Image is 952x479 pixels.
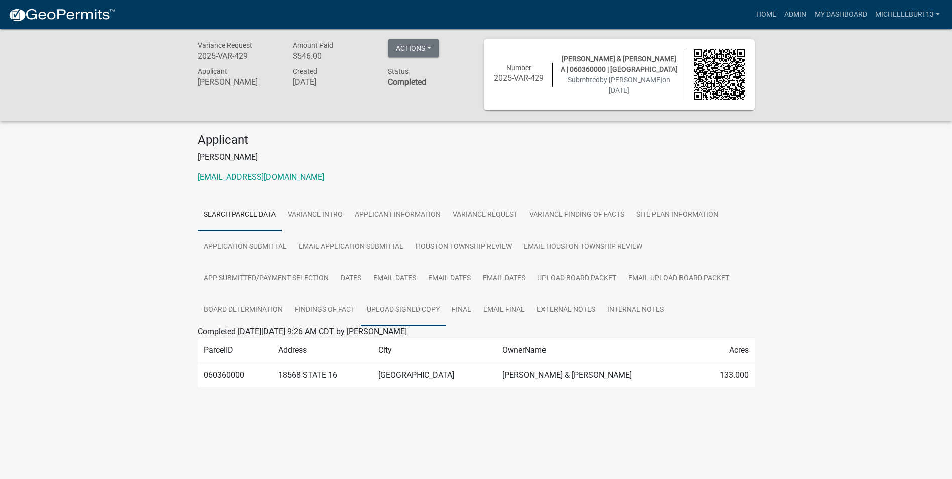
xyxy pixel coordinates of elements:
[335,263,367,295] a: DATES
[780,5,810,24] a: Admin
[361,294,446,326] a: UPLOAD SIGNED COPY
[494,73,545,83] h6: 2025-VAR-429
[388,77,426,87] strong: Completed
[289,294,361,326] a: FINDINGS OF FACT
[388,39,439,57] button: Actions
[198,327,407,336] span: Completed [DATE][DATE] 9:26 AM CDT by [PERSON_NAME]
[198,263,335,295] a: APP SUBMITTED/PAYMENT SELECTION
[198,41,252,49] span: Variance Request
[198,133,755,147] h4: Applicant
[293,67,317,75] span: Created
[198,294,289,326] a: BOARD DETERMINATION
[568,76,670,94] span: Submitted on [DATE]
[506,64,531,72] span: Number
[198,151,755,163] p: [PERSON_NAME]
[810,5,871,24] a: My Dashboard
[198,199,282,231] a: Search Parcel Data
[871,5,944,24] a: michelleburt13
[349,199,447,231] a: APPLICANT INFORMATION
[272,338,373,363] td: Address
[477,263,531,295] a: Email DATES
[367,263,422,295] a: Email DATES
[372,363,496,387] td: [GEOGRAPHIC_DATA]
[496,338,696,363] td: OwnerName
[293,77,373,87] h6: [DATE]
[694,49,745,100] img: QR code
[446,294,477,326] a: FINAL
[630,199,724,231] a: SITE PLAN INFORMATION
[622,263,735,295] a: Email UPLOAD BOARD PACKET
[422,263,477,295] a: Email DATES
[293,51,373,61] h6: $546.00
[388,67,409,75] span: Status
[410,231,518,263] a: HOUSTON TOWNSHIP REVIEW
[496,363,696,387] td: [PERSON_NAME] & [PERSON_NAME]
[198,231,293,263] a: APPLICATION SUBMITTAL
[282,199,349,231] a: VARIANCE INTRO
[198,172,324,182] a: [EMAIL_ADDRESS][DOMAIN_NAME]
[447,199,523,231] a: VARIANCE REQUEST
[561,55,678,73] span: [PERSON_NAME] & [PERSON_NAME] A | 060360000 | [GEOGRAPHIC_DATA]
[518,231,648,263] a: Email HOUSTON TOWNSHIP REVIEW
[601,294,670,326] a: Internal Notes
[752,5,780,24] a: Home
[477,294,531,326] a: Email FINAL
[198,338,272,363] td: ParcelID
[523,199,630,231] a: VARIANCE FINDING OF FACTS
[198,67,227,75] span: Applicant
[531,263,622,295] a: UPLOAD BOARD PACKET
[198,77,278,87] h6: [PERSON_NAME]
[600,76,662,84] span: by [PERSON_NAME]
[293,231,410,263] a: Email APPLICATION SUBMITTAL
[198,51,278,61] h6: 2025-VAR-429
[272,363,373,387] td: 18568 STATE 16
[293,41,333,49] span: Amount Paid
[198,363,272,387] td: 060360000
[697,338,755,363] td: Acres
[531,294,601,326] a: External Notes
[697,363,755,387] td: 133.000
[372,338,496,363] td: City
